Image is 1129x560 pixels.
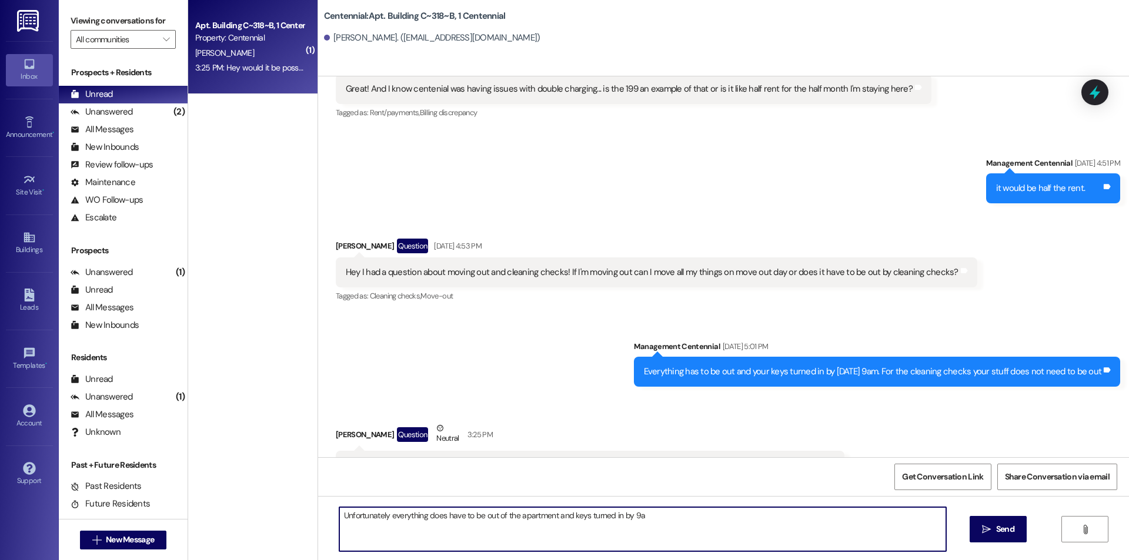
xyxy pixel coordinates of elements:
span: [PERSON_NAME] [195,48,254,58]
i:  [92,535,101,545]
div: Future Residents [71,498,150,510]
div: Unread [71,88,113,100]
button: Send [970,516,1027,542]
div: Management Centennial [986,157,1120,173]
textarea: Unfortunately everything does have to be out of the apartment and keys turned in by 9a [339,507,946,551]
span: Rent/payments , [370,108,420,118]
div: Unread [71,284,113,296]
div: Unanswered [71,106,133,118]
span: • [52,129,54,137]
div: Tagged as: [336,104,931,121]
span: • [45,360,47,368]
div: Property: Centennial [195,32,304,44]
a: Templates • [6,343,53,375]
div: Residents [59,351,188,364]
span: Billing discrepancy [420,108,477,118]
a: Account [6,401,53,432]
span: Get Conversation Link [902,471,983,483]
div: [DATE] 4:51 PM [1072,157,1120,169]
div: (2) [171,103,188,121]
span: Share Conversation via email [1005,471,1110,483]
div: Unknown [71,426,121,438]
b: Centennial: Apt. Building C~318~B, 1 Centennial [324,10,506,22]
div: Review follow-ups [71,159,153,171]
span: Cleaning checks , [370,291,421,301]
i:  [982,525,991,534]
div: All Messages [71,123,133,136]
div: Everything has to be out and your keys turned in by [DATE] 9am. For the cleaning checks your stuf... [644,365,1102,378]
div: 3:25 PM: Hey would it be possible for me to keep my stuff in the apartment till the afternoon on ... [195,62,668,73]
div: 3:25 PM [465,428,493,441]
img: ResiDesk Logo [17,10,41,32]
div: Prospects [59,244,188,257]
div: Maintenance [71,176,135,189]
div: Neutral [434,422,461,447]
div: Prospects + Residents [59,66,188,79]
div: it would be half the rent. [996,182,1085,195]
div: New Inbounds [71,141,139,153]
div: [DATE] 5:01 PM [720,340,769,353]
button: New Message [80,531,167,549]
div: All Messages [71,301,133,314]
button: Get Conversation Link [894,464,991,490]
div: Escalate [71,212,116,224]
div: WO Follow-ups [71,194,143,206]
a: Leads [6,285,53,317]
div: [PERSON_NAME]. ([EMAIL_ADDRESS][DOMAIN_NAME]) [324,32,540,44]
div: Unanswered [71,266,133,279]
div: All Messages [71,408,133,421]
div: Great! And I know centenial was having issues with double charging... is the 199 an example of th... [346,83,913,95]
label: Viewing conversations for [71,12,176,30]
span: • [42,186,44,195]
div: Question [397,239,428,253]
div: Unanswered [71,391,133,403]
span: New Message [106,534,154,546]
a: Site Visit • [6,170,53,202]
div: New Inbounds [71,319,139,331]
button: Share Conversation via email [997,464,1117,490]
div: Unread [71,373,113,385]
div: Past + Future Residents [59,459,188,471]
div: [PERSON_NAME] [336,422,844,451]
div: Apt. Building C~318~B, 1 Centennial [195,19,304,32]
div: (1) [173,388,188,406]
div: Tagged as: [336,287,977,304]
div: Management Centennial [634,340,1121,357]
div: [DATE] 4:53 PM [431,240,482,252]
i:  [163,35,169,44]
span: Send [996,523,1014,535]
div: (1) [173,263,188,281]
a: Buildings [6,227,53,259]
div: Past Residents [71,480,142,492]
i:  [1081,525,1090,534]
div: [PERSON_NAME] [336,239,977,257]
a: Support [6,458,53,490]
span: Move-out [420,291,453,301]
div: Question [397,427,428,442]
a: Inbox [6,54,53,86]
div: Hey I had a question about moving out and cleaning checks! If I'm moving out can I move all my th... [346,266,958,279]
input: All communities [76,30,157,49]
